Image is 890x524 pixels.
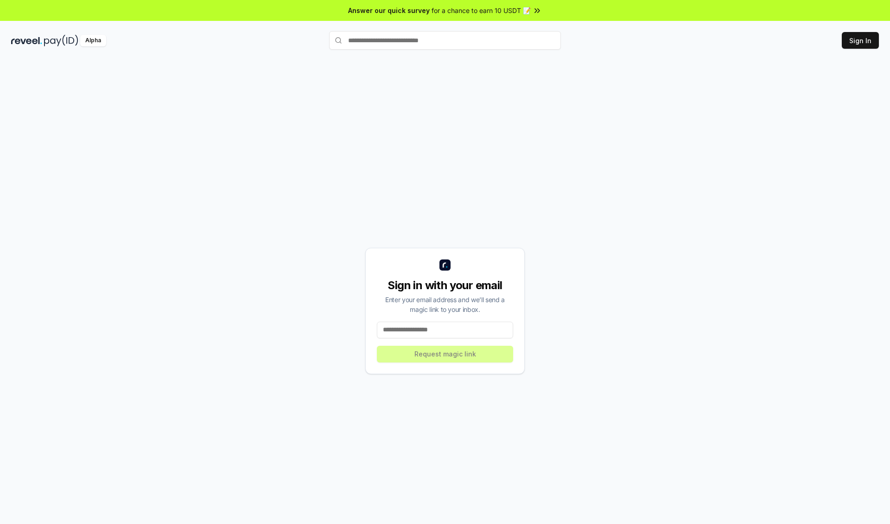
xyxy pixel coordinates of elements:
span: Answer our quick survey [348,6,430,15]
img: reveel_dark [11,35,42,46]
div: Enter your email address and we’ll send a magic link to your inbox. [377,295,513,314]
div: Alpha [80,35,106,46]
button: Sign In [842,32,879,49]
img: pay_id [44,35,78,46]
img: logo_small [439,259,451,271]
div: Sign in with your email [377,278,513,293]
span: for a chance to earn 10 USDT 📝 [432,6,531,15]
